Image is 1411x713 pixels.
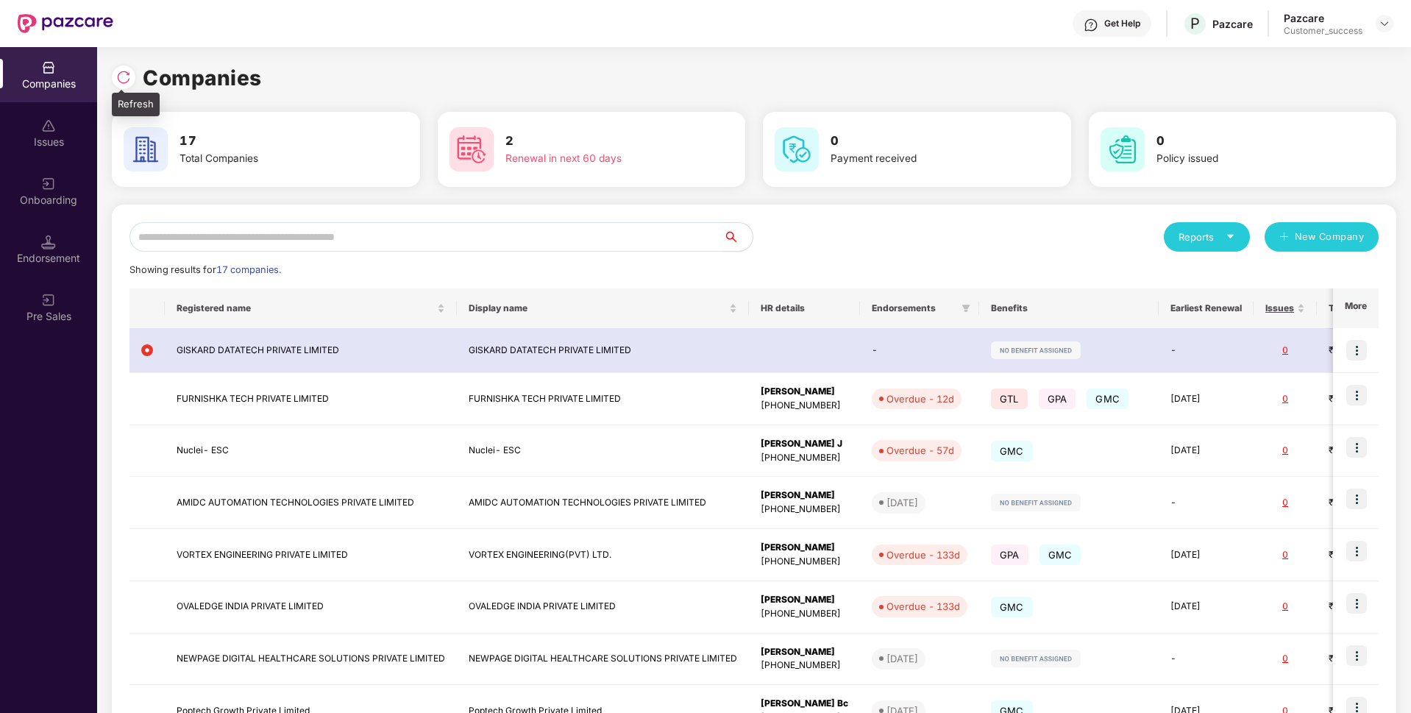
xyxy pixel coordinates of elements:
[41,177,56,191] img: svg+xml;base64,PHN2ZyB3aWR0aD0iMjAiIGhlaWdodD0iMjAiIHZpZXdCb3g9IjAgMCAyMCAyMCIgZmlsbD0ibm9uZSIgeG...
[761,385,848,399] div: [PERSON_NAME]
[1159,373,1254,425] td: [DATE]
[143,62,262,94] h1: Companies
[860,328,979,373] td: -
[1346,385,1367,405] img: icon
[165,477,457,529] td: AMIDC AUTOMATION TECHNOLOGIES PRIVATE LIMITED
[1329,444,1402,458] div: ₹21,21,640
[1265,496,1305,510] div: 0
[1265,600,1305,614] div: 0
[1179,230,1235,244] div: Reports
[165,425,457,478] td: Nuclei- ESC
[1346,489,1367,509] img: icon
[775,127,819,171] img: svg+xml;base64,PHN2ZyB4bWxucz0iaHR0cDovL3d3dy53My5vcmcvMjAwMC9zdmciIHdpZHRoPSI2MCIgaGVpZ2h0PSI2MC...
[41,60,56,75] img: svg+xml;base64,PHN2ZyBpZD0iQ29tcGFuaWVzIiB4bWxucz0iaHR0cDovL3d3dy53My5vcmcvMjAwMC9zdmciIHdpZHRoPS...
[141,344,153,356] img: svg+xml;base64,PHN2ZyB4bWxucz0iaHR0cDovL3d3dy53My5vcmcvMjAwMC9zdmciIHdpZHRoPSIxMiIgaGVpZ2h0PSIxMi...
[41,293,56,308] img: svg+xml;base64,PHN2ZyB3aWR0aD0iMjAiIGhlaWdodD0iMjAiIHZpZXdCb3g9IjAgMCAyMCAyMCIgZmlsbD0ibm9uZSIgeG...
[1346,645,1367,666] img: icon
[991,597,1033,617] span: GMC
[722,231,753,243] span: search
[831,132,1016,151] h3: 0
[1159,581,1254,634] td: [DATE]
[180,151,365,167] div: Total Companies
[1329,652,1402,666] div: ₹0
[886,443,954,458] div: Overdue - 57d
[761,489,848,503] div: [PERSON_NAME]
[457,288,749,328] th: Display name
[1159,328,1254,373] td: -
[1284,25,1362,37] div: Customer_success
[1279,232,1289,244] span: plus
[761,399,848,413] div: [PHONE_NUMBER]
[979,288,1159,328] th: Benefits
[991,494,1081,511] img: svg+xml;base64,PHN2ZyB4bWxucz0iaHR0cDovL3d3dy53My5vcmcvMjAwMC9zdmciIHdpZHRoPSIxMjIiIGhlaWdodD0iMj...
[1329,496,1402,510] div: ₹0
[991,650,1081,667] img: svg+xml;base64,PHN2ZyB4bWxucz0iaHR0cDovL3d3dy53My5vcmcvMjAwMC9zdmciIHdpZHRoPSIxMjIiIGhlaWdodD0iMj...
[457,581,749,634] td: OVALEDGE INDIA PRIVATE LIMITED
[1039,544,1081,565] span: GMC
[886,599,960,614] div: Overdue - 133d
[457,529,749,581] td: VORTEX ENGINEERING(PVT) LTD.
[1333,288,1379,328] th: More
[41,118,56,133] img: svg+xml;base64,PHN2ZyBpZD0iSXNzdWVzX2Rpc2FibGVkIiB4bWxucz0iaHR0cDovL3d3dy53My5vcmcvMjAwMC9zdmciIH...
[1039,389,1076,409] span: GPA
[165,529,457,581] td: VORTEX ENGINEERING PRIVATE LIMITED
[1226,232,1235,241] span: caret-down
[165,634,457,686] td: NEWPAGE DIGITAL HEALTHCARE SOLUTIONS PRIVATE LIMITED
[457,634,749,686] td: NEWPAGE DIGITAL HEALTHCARE SOLUTIONS PRIVATE LIMITED
[1084,18,1098,32] img: svg+xml;base64,PHN2ZyBpZD0iSGVscC0zMngzMiIgeG1sbnM9Imh0dHA6Ly93d3cudzMub3JnLzIwMDAvc3ZnIiB3aWR0aD...
[886,547,960,562] div: Overdue - 133d
[177,302,434,314] span: Registered name
[1265,548,1305,562] div: 0
[991,544,1028,565] span: GPA
[761,659,848,673] div: [PHONE_NUMBER]
[457,373,749,425] td: FURNISHKA TECH PRIVATE LIMITED
[457,425,749,478] td: Nuclei- ESC
[18,14,113,33] img: New Pazcare Logo
[1254,288,1317,328] th: Issues
[1295,230,1365,244] span: New Company
[1329,302,1391,314] span: Total Premium
[1265,444,1305,458] div: 0
[1159,425,1254,478] td: [DATE]
[165,328,457,373] td: GISKARD DATATECH PRIVATE LIMITED
[1329,600,1402,614] div: ₹20,56,019.02
[449,127,494,171] img: svg+xml;base64,PHN2ZyB4bWxucz0iaHR0cDovL3d3dy53My5vcmcvMjAwMC9zdmciIHdpZHRoPSI2MCIgaGVpZ2h0PSI2MC...
[1284,11,1362,25] div: Pazcare
[112,93,160,116] div: Refresh
[991,389,1028,409] span: GTL
[1329,548,1402,562] div: ₹11,74,148.38
[761,593,848,607] div: [PERSON_NAME]
[1379,18,1390,29] img: svg+xml;base64,PHN2ZyBpZD0iRHJvcGRvd24tMzJ4MzIiIHhtbG5zPSJodHRwOi8vd3d3LnczLm9yZy8yMDAwL3N2ZyIgd2...
[457,328,749,373] td: GISKARD DATATECH PRIVATE LIMITED
[505,151,691,167] div: Renewal in next 60 days
[1265,302,1294,314] span: Issues
[1101,127,1145,171] img: svg+xml;base64,PHN2ZyB4bWxucz0iaHR0cDovL3d3dy53My5vcmcvMjAwMC9zdmciIHdpZHRoPSI2MCIgaGVpZ2h0PSI2MC...
[761,645,848,659] div: [PERSON_NAME]
[469,302,726,314] span: Display name
[165,373,457,425] td: FURNISHKA TECH PRIVATE LIMITED
[991,441,1033,461] span: GMC
[1265,652,1305,666] div: 0
[1104,18,1140,29] div: Get Help
[749,288,860,328] th: HR details
[129,264,281,275] span: Showing results for
[1159,477,1254,529] td: -
[761,503,848,517] div: [PHONE_NUMBER]
[886,391,954,406] div: Overdue - 12d
[1265,344,1305,358] div: 0
[962,304,970,313] span: filter
[1156,132,1342,151] h3: 0
[457,477,749,529] td: AMIDC AUTOMATION TECHNOLOGIES PRIVATE LIMITED
[872,302,956,314] span: Endorsements
[1159,288,1254,328] th: Earliest Renewal
[124,127,168,171] img: svg+xml;base64,PHN2ZyB4bWxucz0iaHR0cDovL3d3dy53My5vcmcvMjAwMC9zdmciIHdpZHRoPSI2MCIgaGVpZ2h0PSI2MC...
[180,132,365,151] h3: 17
[1346,340,1367,361] img: icon
[1346,437,1367,458] img: icon
[722,222,753,252] button: search
[1329,344,1402,358] div: ₹0
[761,541,848,555] div: [PERSON_NAME]
[165,581,457,634] td: OVALEDGE INDIA PRIVATE LIMITED
[761,437,848,451] div: [PERSON_NAME] J
[1159,634,1254,686] td: -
